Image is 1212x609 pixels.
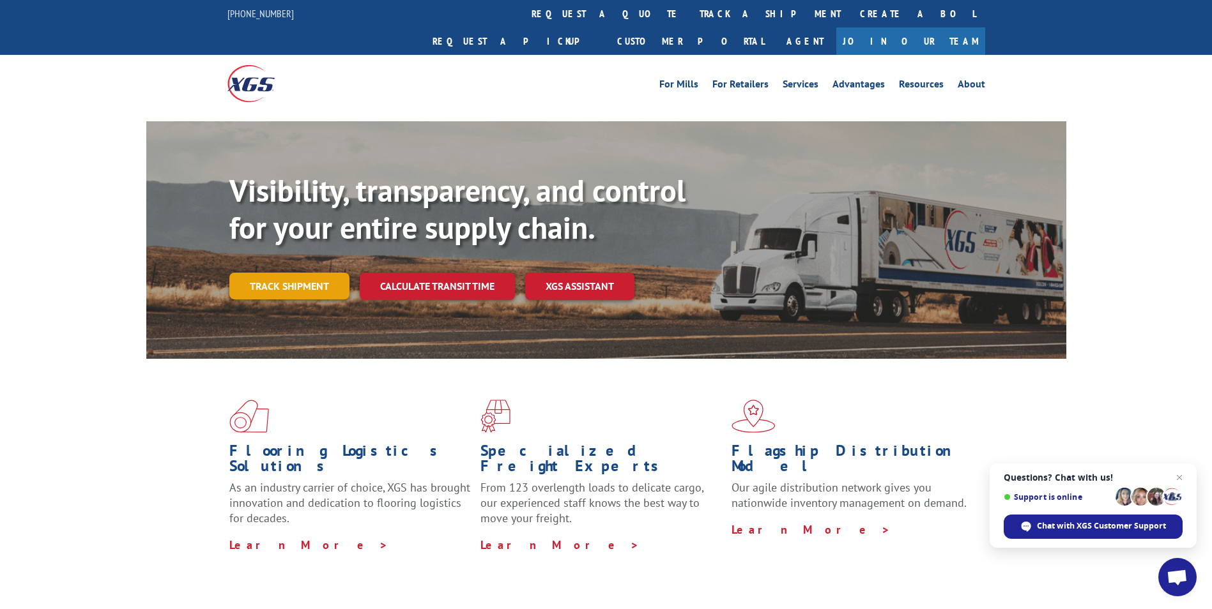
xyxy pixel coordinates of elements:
a: Services [783,79,818,93]
a: [PHONE_NUMBER] [227,7,294,20]
a: Learn More > [229,538,388,552]
a: Learn More > [480,538,640,552]
a: Request a pickup [423,27,608,55]
b: Visibility, transparency, and control for your entire supply chain. [229,170,686,247]
h1: Flagship Distribution Model [732,443,973,480]
a: Learn More > [732,522,891,537]
a: About [958,79,985,93]
span: Support is online [1004,492,1111,502]
h1: Specialized Freight Experts [480,443,722,480]
span: Questions? Chat with us! [1004,472,1183,483]
img: xgs-icon-flagship-distribution-model-red [732,400,776,433]
img: xgs-icon-focused-on-flooring-red [480,400,510,433]
a: Calculate transit time [360,273,515,300]
h1: Flooring Logistics Solutions [229,443,471,480]
a: Track shipment [229,273,349,299]
a: Advantages [832,79,885,93]
span: Close chat [1172,470,1187,485]
a: XGS ASSISTANT [525,273,634,300]
div: Open chat [1158,558,1197,596]
span: As an industry carrier of choice, XGS has brought innovation and dedication to flooring logistics... [229,480,470,525]
a: For Retailers [712,79,769,93]
p: From 123 overlength loads to delicate cargo, our experienced staff knows the best way to move you... [480,480,722,537]
a: Resources [899,79,944,93]
a: For Mills [659,79,698,93]
span: Our agile distribution network gives you nationwide inventory management on demand. [732,480,967,510]
a: Agent [774,27,836,55]
div: Chat with XGS Customer Support [1004,515,1183,539]
a: Join Our Team [836,27,985,55]
img: xgs-icon-total-supply-chain-intelligence-red [229,400,269,433]
span: Chat with XGS Customer Support [1037,520,1166,532]
a: Customer Portal [608,27,774,55]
